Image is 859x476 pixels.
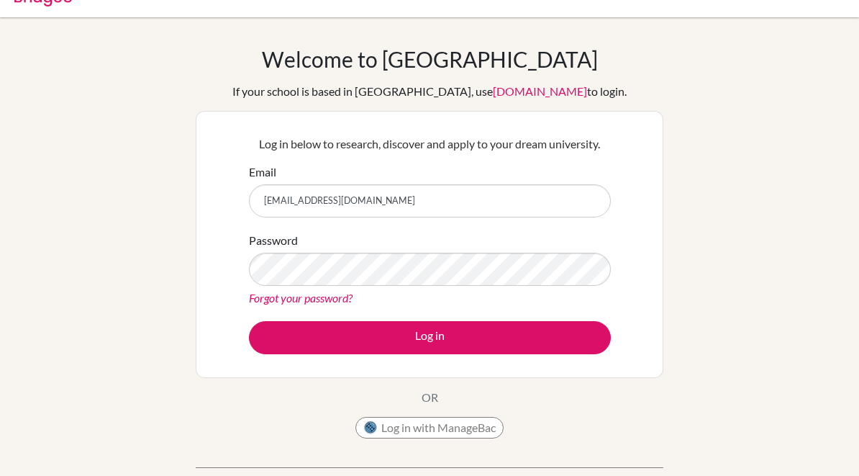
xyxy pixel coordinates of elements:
[262,46,598,72] h1: Welcome to [GEOGRAPHIC_DATA]
[249,232,298,249] label: Password
[249,291,353,305] a: Forgot your password?
[232,83,627,100] div: If your school is based in [GEOGRAPHIC_DATA], use to login.
[422,389,438,406] p: OR
[355,417,504,439] button: Log in with ManageBac
[249,135,611,153] p: Log in below to research, discover and apply to your dream university.
[493,84,587,98] a: [DOMAIN_NAME]
[249,163,276,181] label: Email
[249,321,611,354] button: Log in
